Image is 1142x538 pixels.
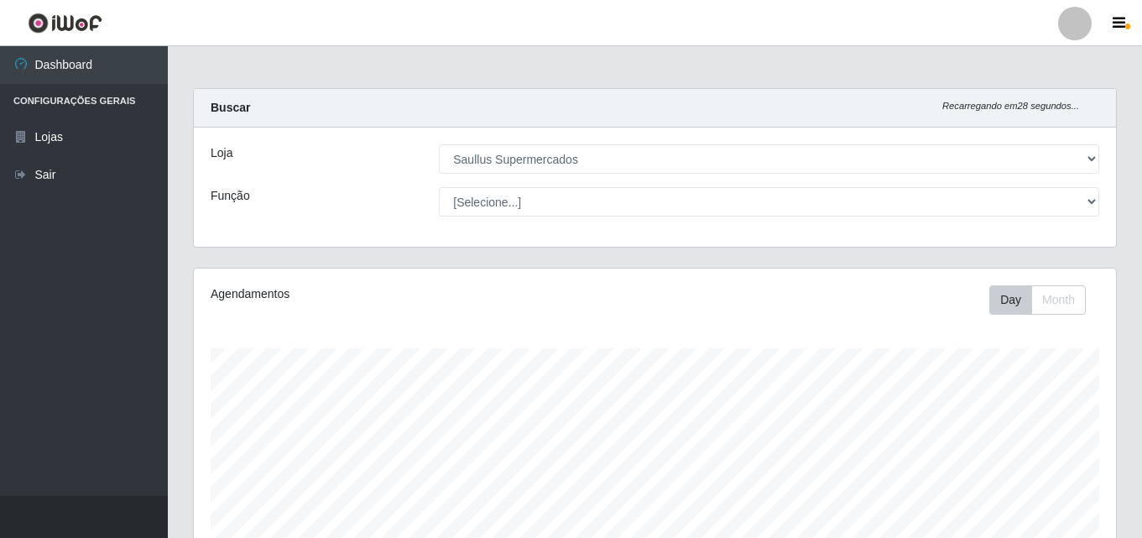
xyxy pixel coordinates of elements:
[28,13,102,34] img: CoreUI Logo
[989,285,1099,315] div: Toolbar with button groups
[211,144,232,162] label: Loja
[211,285,566,303] div: Agendamentos
[211,187,250,205] label: Função
[989,285,1086,315] div: First group
[211,101,250,114] strong: Buscar
[1031,285,1086,315] button: Month
[942,101,1079,111] i: Recarregando em 28 segundos...
[989,285,1032,315] button: Day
